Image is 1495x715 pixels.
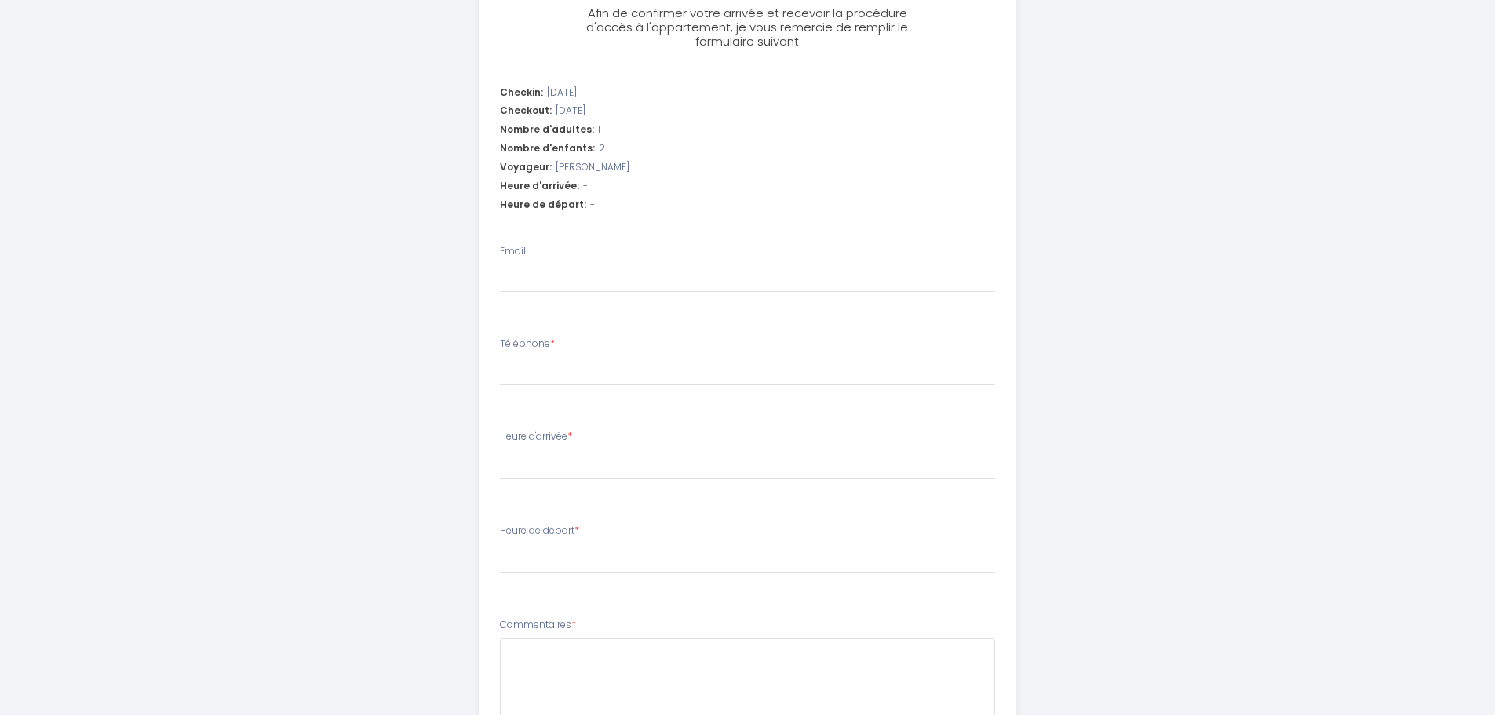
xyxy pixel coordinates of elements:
span: 1 [598,122,600,137]
label: Heure de départ [500,523,579,538]
label: Heure d'arrivée [500,429,572,444]
span: [DATE] [556,104,585,119]
label: Email [500,244,526,259]
span: Checkin: [500,86,543,100]
span: 2 [599,141,605,156]
span: Voyageur: [500,160,552,175]
label: Commentaires [500,618,576,633]
span: Nombre d'adultes: [500,122,594,137]
span: - [583,179,588,194]
span: Heure de départ: [500,198,586,213]
label: Téléphone [500,337,555,352]
span: [PERSON_NAME] [556,160,629,175]
span: [DATE] [547,86,577,100]
span: - [590,198,595,213]
span: Heure d'arrivée: [500,179,579,194]
span: Checkout: [500,104,552,119]
span: Afin de confirmer votre arrivée et recevoir la procédure d'accès à l'appartement, je vous remerci... [586,5,908,49]
span: Nombre d'enfants: [500,141,595,156]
